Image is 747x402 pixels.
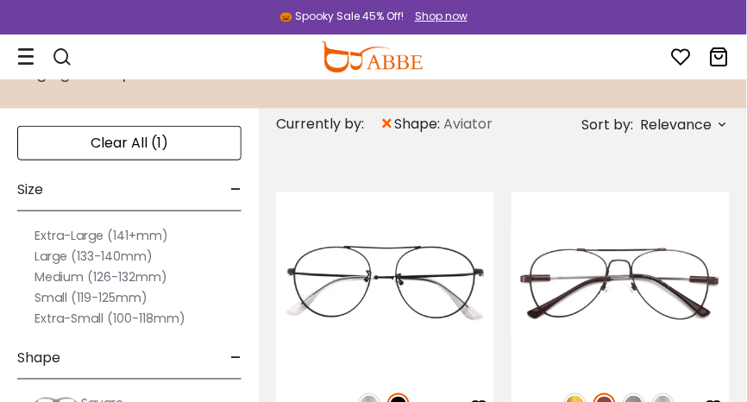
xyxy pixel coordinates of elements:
span: Relevance [641,110,712,141]
label: Medium (126-132mm) [35,267,167,287]
img: Black Ellie - Metal ,Adjust Nose Pads [276,192,494,374]
label: Extra-Large (141+mm) [35,225,168,246]
a: Shop now [406,9,468,23]
label: Large (133-140mm) [35,246,153,267]
span: - [230,337,242,379]
div: Currently by: [276,109,380,140]
span: Sort by: [582,115,634,135]
span: - [230,169,242,210]
span: Size [17,169,43,210]
span: shape: [394,114,443,135]
img: Brown Hunter - Metal ,Adjust Nose Pads [512,192,730,374]
label: Small (119-125mm) [35,287,148,308]
div: Shop now [415,9,468,24]
span: Shape [17,337,60,379]
div: Clear All (1) [17,126,242,160]
span: Aviator [443,114,493,135]
div: 🎃 Spooky Sale 45% Off! [279,9,404,24]
label: Extra-Small (100-118mm) [35,308,185,329]
span: × [380,109,394,140]
img: abbeglasses.com [321,41,423,72]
